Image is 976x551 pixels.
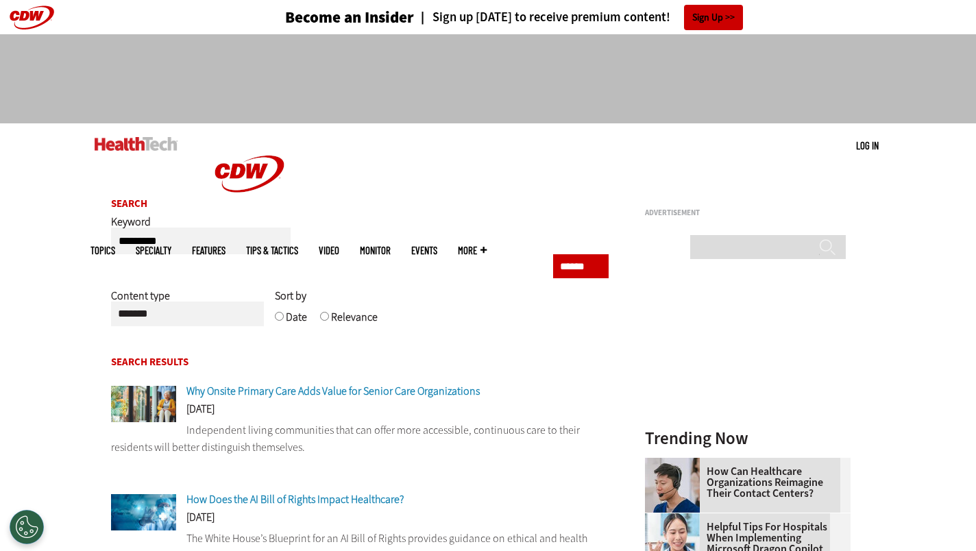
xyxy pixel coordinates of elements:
[319,245,339,256] a: Video
[645,513,707,524] a: Doctor using phone to dictate to tablet
[331,310,378,334] label: Relevance
[360,245,391,256] a: MonITor
[192,245,225,256] a: Features
[645,458,700,513] img: Healthcare contact center
[198,123,301,225] img: Home
[198,214,301,228] a: CDW
[111,289,170,313] label: Content type
[645,466,842,499] a: How Can Healthcare Organizations Reimagine Their Contact Centers?
[186,492,404,506] a: How Does the AI Bill of Rights Impact Healthcare?
[645,430,851,447] h3: Trending Now
[246,245,298,256] a: Tips & Tactics
[856,139,879,151] a: Log in
[111,494,176,530] img: Doctor use AI robots for diagnosis
[239,48,737,110] iframe: advertisement
[856,138,879,153] div: User menu
[458,245,487,256] span: More
[285,10,414,25] h3: Become an Insider
[234,10,414,25] a: Become an Insider
[414,11,670,24] a: Sign up [DATE] to receive premium content!
[645,222,851,393] iframe: advertisement
[111,421,609,456] p: Independent living communities that can offer more accessible, continuous care to their residents...
[286,310,307,334] label: Date
[10,510,44,544] button: Open Preferences
[111,404,609,421] div: [DATE]
[90,245,115,256] span: Topics
[111,357,609,367] h2: Search Results
[275,289,306,303] span: Sort by
[645,458,707,469] a: Healthcare contact center
[186,384,480,398] a: Why Onsite Primary Care Adds Value for Senior Care Organizations
[136,245,171,256] span: Specialty
[684,5,743,30] a: Sign Up
[111,512,609,530] div: [DATE]
[411,245,437,256] a: Events
[111,386,176,422] img: Nurse pushing a senior woman in a wheelchair in a retirement home
[10,510,44,544] div: Cookies Settings
[95,137,178,151] img: Home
